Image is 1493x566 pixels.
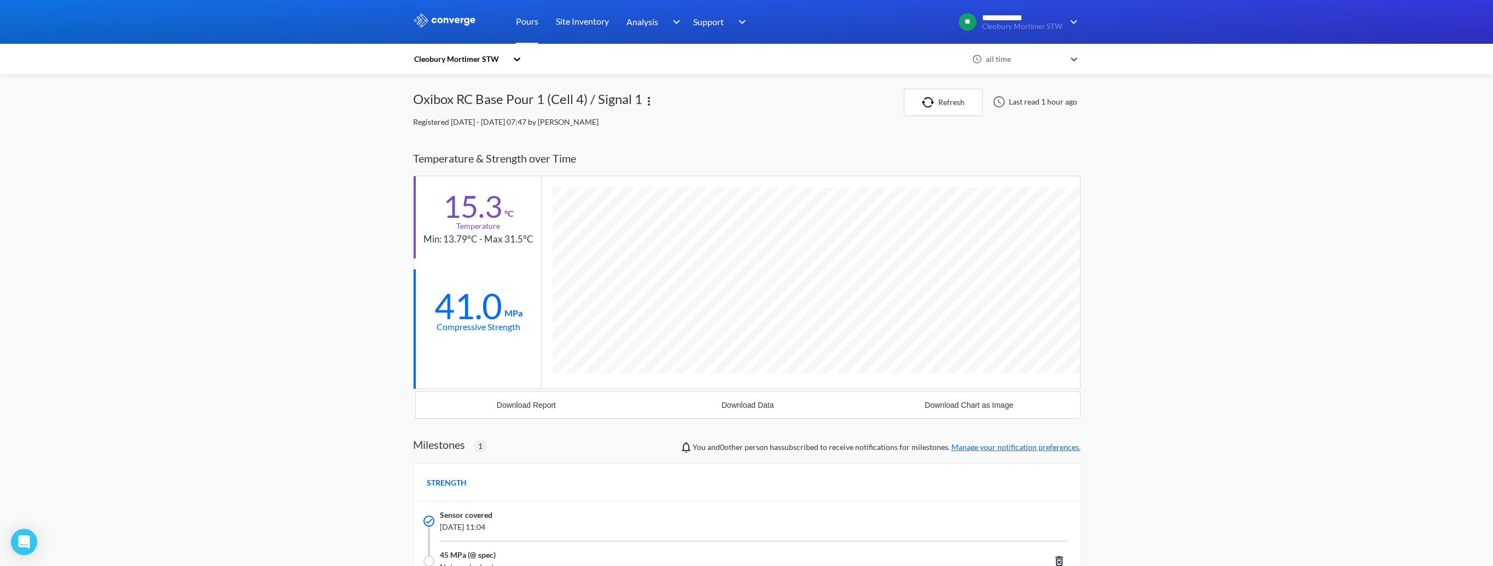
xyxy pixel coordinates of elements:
[626,15,658,28] span: Analysis
[693,441,1080,453] span: You and person has subscribed to receive notifications for milestones.
[478,440,483,452] span: 1
[413,89,642,116] div: Oxibox RC Base Pour 1 (Cell 4) / Signal 1
[951,442,1080,452] a: Manage your notification preferences.
[972,54,982,64] img: icon-clock.svg
[642,95,655,108] img: more.svg
[456,220,500,232] div: Temperature
[983,53,1065,65] div: all time
[440,521,936,533] span: [DATE] 11:04
[497,401,556,409] div: Download Report
[440,509,492,521] span: Sensor covered
[987,95,1080,108] div: Last read 1 hour ago
[413,438,465,451] h2: Milestones
[440,549,496,561] span: 45 MPa (@ spec)
[731,15,749,28] img: downArrow.svg
[904,89,983,116] button: Refresh
[443,193,502,220] div: 15.3
[413,141,1080,176] div: Temperature & Strength over Time
[679,441,693,454] img: notifications-icon.svg
[413,117,599,126] span: Registered [DATE] - [DATE] 07:47 by [PERSON_NAME]
[427,477,467,489] span: STRENGTH
[1063,15,1080,28] img: downArrow.svg
[665,15,683,28] img: downArrow.svg
[982,22,1062,31] span: Cleobury Mortimer STW
[922,97,938,108] img: icon-refresh.svg
[434,292,502,320] div: 41.0
[693,15,724,28] span: Support
[720,442,743,452] span: 0 other
[437,320,520,333] div: Compressive Strength
[722,401,774,409] div: Download Data
[637,392,858,418] button: Download Data
[11,529,37,555] div: Open Intercom Messenger
[416,392,637,418] button: Download Report
[423,232,533,247] div: Min: 13.79°C - Max 31.5°C
[413,53,507,65] div: Cleobury Mortimer STW
[858,392,1080,418] button: Download Chart as Image
[925,401,1013,409] div: Download Chart as Image
[413,13,477,27] img: logo_ewhite.svg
